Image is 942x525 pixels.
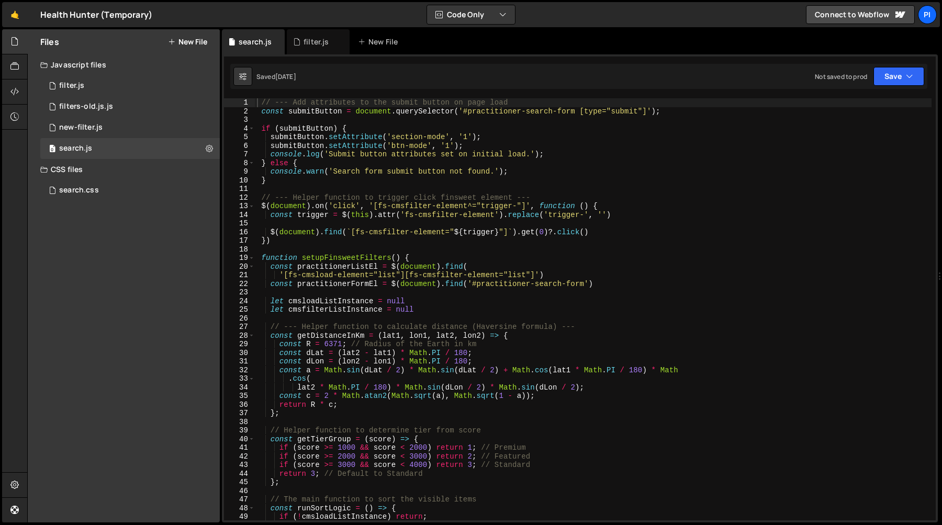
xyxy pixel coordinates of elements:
[224,426,255,435] div: 39
[28,54,220,75] div: Javascript files
[224,271,255,280] div: 21
[224,392,255,401] div: 35
[224,116,255,124] div: 3
[918,5,937,24] a: Pi
[224,452,255,461] div: 42
[40,117,220,138] div: 16494/46184.js
[275,72,296,81] div: [DATE]
[224,150,255,159] div: 7
[224,288,255,297] div: 23
[815,72,867,81] div: Not saved to prod
[40,36,59,48] h2: Files
[224,461,255,470] div: 43
[59,144,92,153] div: search.js
[224,262,255,271] div: 20
[224,383,255,392] div: 34
[40,75,220,96] div: 16494/44708.js
[224,305,255,314] div: 25
[358,37,402,47] div: New File
[224,133,255,142] div: 5
[224,159,255,168] div: 8
[224,245,255,254] div: 18
[40,96,220,117] div: 16494/45764.js
[224,280,255,289] div: 22
[224,98,255,107] div: 1
[239,37,272,47] div: search.js
[224,374,255,383] div: 33
[224,193,255,202] div: 12
[224,314,255,323] div: 26
[59,81,84,90] div: filter.js
[224,435,255,444] div: 40
[304,37,329,47] div: filter.js
[224,107,255,116] div: 2
[40,138,220,159] div: 16494/45041.js
[59,186,99,195] div: search.css
[256,72,296,81] div: Saved
[224,401,255,409] div: 36
[224,219,255,228] div: 15
[224,418,255,427] div: 38
[224,478,255,487] div: 45
[224,176,255,185] div: 10
[168,38,207,46] button: New File
[224,443,255,452] div: 41
[224,357,255,366] div: 31
[2,2,28,27] a: 🤙
[224,504,255,513] div: 48
[224,487,255,496] div: 46
[224,142,255,151] div: 6
[224,495,255,504] div: 47
[224,202,255,211] div: 13
[224,409,255,418] div: 37
[224,228,255,237] div: 16
[59,102,113,111] div: filters-old.js.js
[224,366,255,375] div: 32
[224,185,255,193] div: 11
[224,470,255,478] div: 44
[224,254,255,262] div: 19
[224,512,255,521] div: 49
[224,323,255,332] div: 27
[224,124,255,133] div: 4
[224,340,255,349] div: 29
[59,123,103,132] div: new-filter.js
[224,297,255,306] div: 24
[427,5,515,24] button: Code Only
[40,8,152,21] div: Health Hunter (Temporary)
[224,167,255,176] div: 9
[806,5,915,24] a: Connect to Webflow
[873,67,924,86] button: Save
[224,211,255,220] div: 14
[224,349,255,358] div: 30
[224,332,255,340] div: 28
[40,180,220,201] div: 16494/45743.css
[224,236,255,245] div: 17
[28,159,220,180] div: CSS files
[49,145,55,154] span: 0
